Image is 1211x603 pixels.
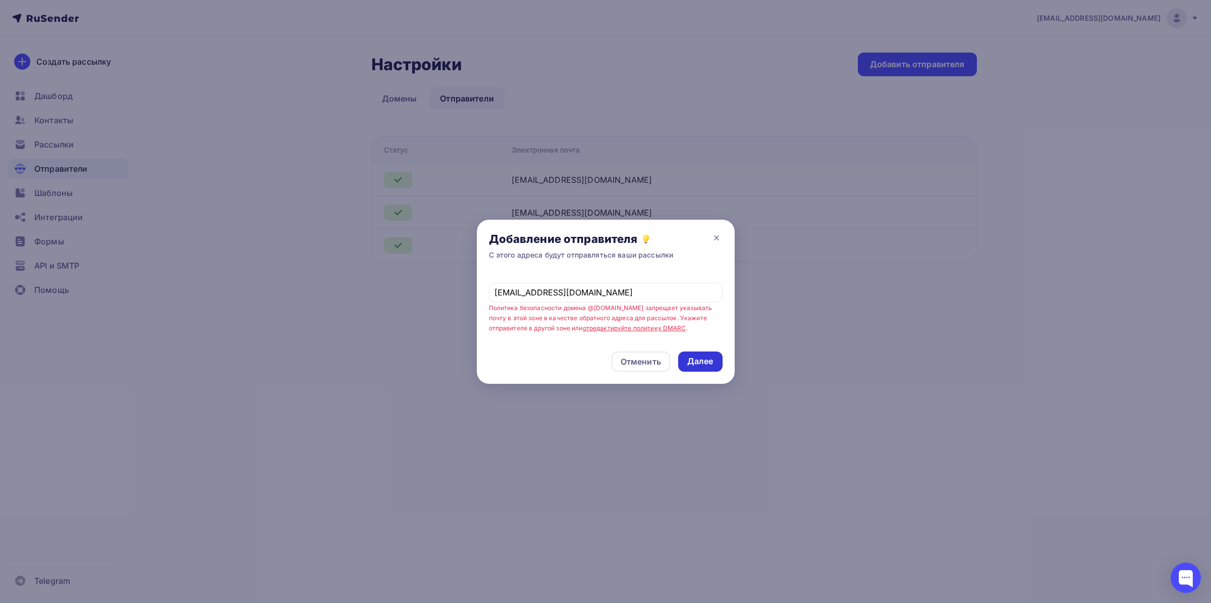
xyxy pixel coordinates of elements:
[489,304,712,332] small: Политика безопасности домена @[DOMAIN_NAME] запрещает указывать почту в этой зоне в качестве обра...
[583,324,686,332] a: отредактируйте политику DMARC
[621,356,661,368] div: Отменить
[489,250,674,260] div: С этого адреса будут отправляться ваши рассылки
[687,356,713,367] div: Далее
[494,286,717,298] input: Введите email
[489,232,652,246] div: Добавление отправителя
